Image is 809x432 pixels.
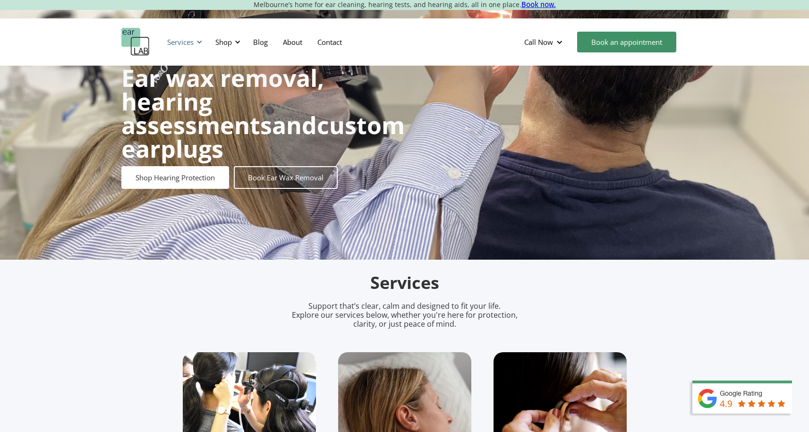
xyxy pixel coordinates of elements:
a: About [275,28,310,56]
div: Shop [210,28,243,56]
p: Support that’s clear, calm and designed to fit your life. Explore our services below, whether you... [280,302,530,329]
a: Contact [310,28,349,56]
strong: Ear wax removal, hearing assessments [121,62,324,141]
h1: and [121,66,405,161]
a: Book an appointment [577,32,676,52]
div: Services [167,37,194,47]
a: Blog [246,28,275,56]
a: Book Ear Wax Removal [234,166,338,189]
div: Shop [215,37,232,47]
a: Shop Hearing Protection [121,166,229,189]
div: Call Now [517,28,572,56]
div: Call Now [524,37,553,47]
div: Services [162,28,205,56]
strong: custom earplugs [121,109,405,165]
h2: Services [183,272,627,294]
a: home [121,28,150,56]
